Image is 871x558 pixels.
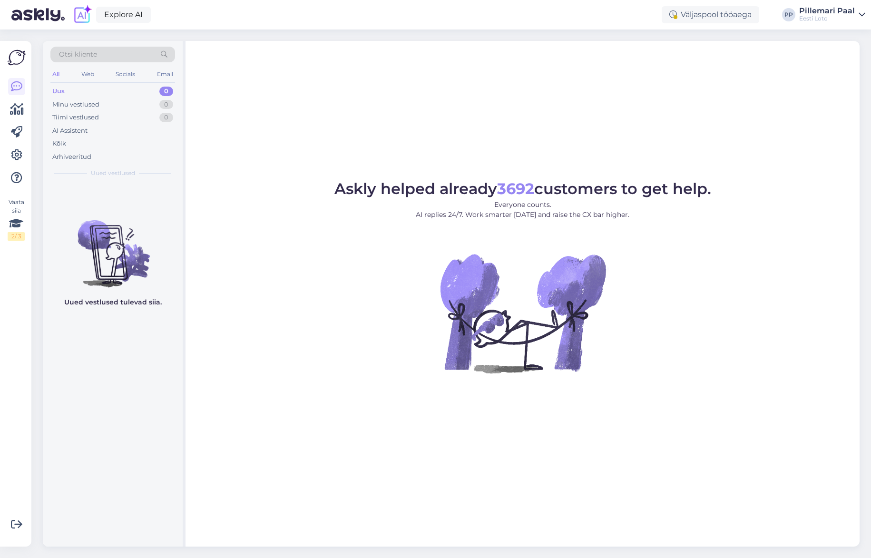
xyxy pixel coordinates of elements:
[52,87,65,96] div: Uus
[155,68,175,80] div: Email
[799,7,855,15] div: Pillemari Paal
[114,68,137,80] div: Socials
[43,203,183,289] img: No chats
[8,198,25,241] div: Vaata siia
[96,7,151,23] a: Explore AI
[52,152,91,162] div: Arhiveeritud
[159,100,173,109] div: 0
[662,6,759,23] div: Väljaspool tööaega
[799,15,855,22] div: Eesti Loto
[437,227,608,399] img: No Chat active
[50,68,61,80] div: All
[159,113,173,122] div: 0
[52,139,66,148] div: Kõik
[799,7,865,22] a: Pillemari PaalEesti Loto
[8,49,26,67] img: Askly Logo
[497,179,534,198] b: 3692
[159,87,173,96] div: 0
[52,126,88,136] div: AI Assistent
[72,5,92,25] img: explore-ai
[52,113,99,122] div: Tiimi vestlused
[334,179,711,198] span: Askly helped already customers to get help.
[91,169,135,177] span: Uued vestlused
[79,68,96,80] div: Web
[52,100,99,109] div: Minu vestlused
[64,297,162,307] p: Uued vestlused tulevad siia.
[782,8,795,21] div: PP
[334,200,711,220] p: Everyone counts. AI replies 24/7. Work smarter [DATE] and raise the CX bar higher.
[8,232,25,241] div: 2 / 3
[59,49,97,59] span: Otsi kliente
